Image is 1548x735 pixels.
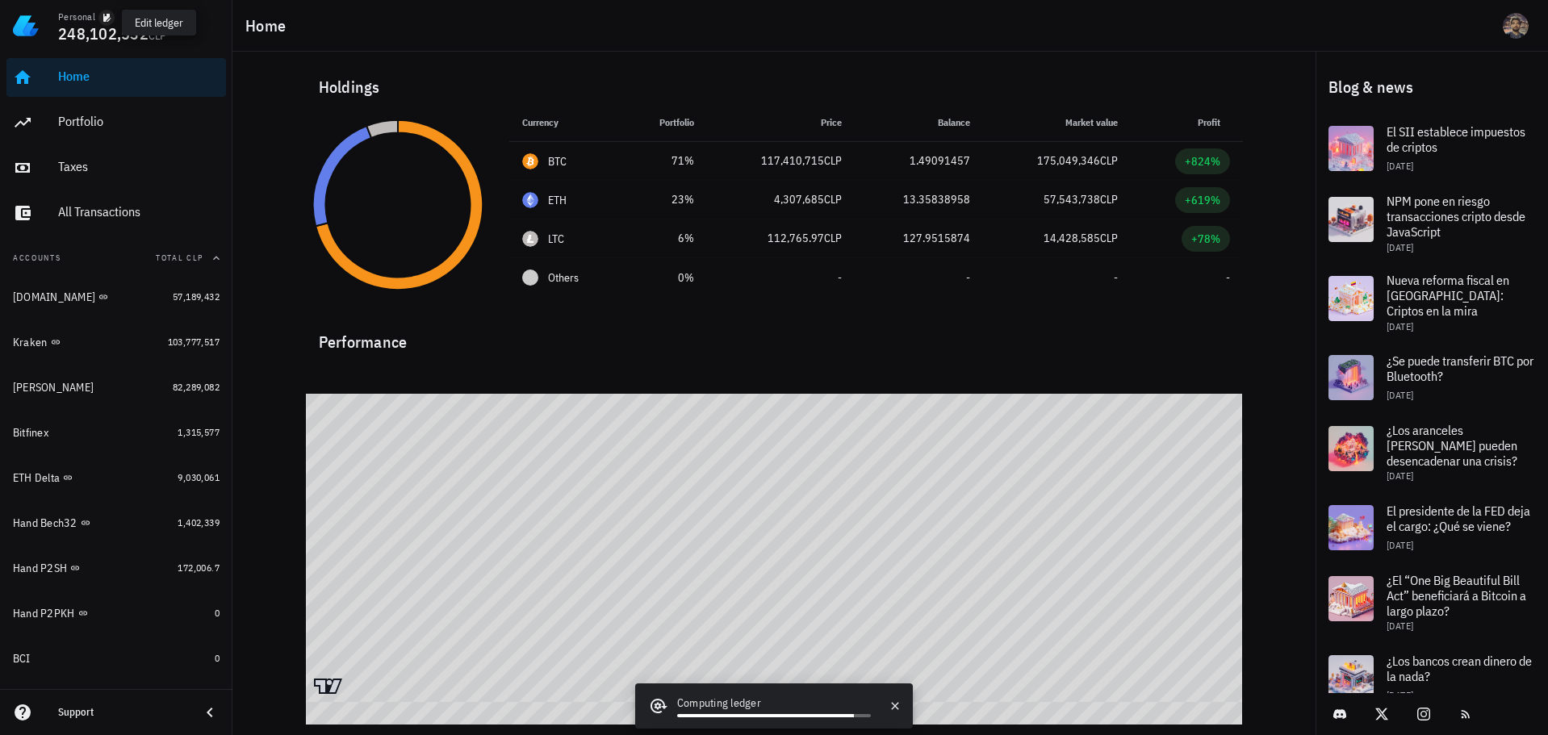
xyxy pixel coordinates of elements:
[13,516,77,530] div: Hand Bech32
[623,103,707,142] th: Portfolio
[306,61,1243,113] div: Holdings
[58,114,220,129] div: Portfolio
[1387,620,1413,632] span: [DATE]
[1185,192,1220,208] div: +619%
[824,231,842,245] span: CLP
[58,706,187,719] div: Support
[6,368,226,407] a: [PERSON_NAME] 82,289,082
[548,153,567,169] div: BTC
[1387,193,1525,240] span: NPM pone en riesgo transacciones cripto desde JavaScript
[636,191,694,208] div: 23%
[707,103,855,142] th: Price
[636,269,694,286] div: 0%
[13,652,31,666] div: BCI
[1387,160,1413,172] span: [DATE]
[868,191,970,208] div: 13.35838958
[761,153,824,168] span: 117,410,715
[6,639,226,678] a: BCI 0
[178,426,220,438] span: 1,315,577
[548,192,567,208] div: ETH
[1387,539,1413,551] span: [DATE]
[156,253,203,263] span: Total CLP
[768,231,824,245] span: 112,765.97
[774,192,824,207] span: 4,307,685
[1037,153,1100,168] span: 175,049,346
[855,103,983,142] th: Balance
[58,23,149,44] span: 248,102,532
[6,413,226,452] a: Bitfinex 1,315,577
[838,270,842,285] span: -
[1316,642,1548,713] a: ¿Los bancos crean dinero de la nada? [DATE]
[509,103,623,142] th: Currency
[522,153,538,169] div: BTC-icon
[178,516,220,528] span: 1,402,339
[677,695,871,714] div: Computing ledger
[1114,270,1118,285] span: -
[6,458,226,497] a: ETH Delta 9,030,061
[1100,153,1118,168] span: CLP
[6,148,226,187] a: Taxes
[13,381,94,395] div: [PERSON_NAME]
[1387,272,1509,319] span: Nueva reforma fiscal en [GEOGRAPHIC_DATA]: Criptos en la mira
[1387,123,1525,155] span: El SII establece impuestos de criptos
[1226,270,1230,285] span: -
[548,231,565,247] div: LTC
[6,594,226,633] a: Hand P2PKH 0
[1198,116,1230,128] span: Profit
[173,290,220,303] span: 57,189,432
[1316,61,1548,113] div: Blog & news
[1316,113,1548,184] a: El SII establece impuestos de criptos [DATE]
[1316,263,1548,342] a: Nueva reforma fiscal en [GEOGRAPHIC_DATA]: Criptos en la mira [DATE]
[1316,342,1548,413] a: ¿Se puede transferir BTC por Bluetooth? [DATE]
[173,381,220,393] span: 82,289,082
[6,194,226,232] a: All Transactions
[868,230,970,247] div: 127.9515874
[983,103,1131,142] th: Market value
[1387,320,1413,332] span: [DATE]
[1387,470,1413,482] span: [DATE]
[522,192,538,208] div: ETH-icon
[636,230,694,247] div: 6%
[1503,13,1529,39] div: avatar
[58,204,220,219] div: All Transactions
[966,270,970,285] span: -
[6,278,226,316] a: [DOMAIN_NAME] 57,189,432
[58,10,95,23] div: Personal
[13,562,67,575] div: Hand P2SH
[1316,492,1548,563] a: El presidente de la FED deja el cargo: ¿Qué se viene? [DATE]
[1316,413,1548,492] a: ¿Los aranceles [PERSON_NAME] pueden desencadenar una crisis? [DATE]
[1387,422,1517,469] span: ¿Los aranceles [PERSON_NAME] pueden desencadenar una crisis?
[636,152,694,169] div: 71%
[868,152,970,169] div: 1.49091457
[6,103,226,142] a: Portfolio
[58,159,220,174] div: Taxes
[1387,572,1526,619] span: ¿El “One Big Beautiful Bill Act” beneficiará a Bitcoin a largo plazo?
[13,13,39,39] img: LedgiFi
[6,239,226,278] button: AccountsTotal CLP
[6,503,226,542] a: Hand Bech32 1,402,339
[1387,653,1532,684] span: ¿Los bancos crean dinero de la nada?
[168,336,220,348] span: 103,777,517
[1316,563,1548,642] a: ¿El “One Big Beautiful Bill Act” beneficiará a Bitcoin a largo plazo? [DATE]
[306,316,1243,355] div: Performance
[824,153,842,168] span: CLP
[1387,503,1530,534] span: El presidente de la FED deja el cargo: ¿Qué se viene?
[149,28,167,43] span: CLP
[13,290,95,304] div: [DOMAIN_NAME]
[1185,153,1220,169] div: +824%
[245,13,292,39] h1: Home
[58,69,220,84] div: Home
[1316,184,1548,263] a: NPM pone en riesgo transacciones cripto desde JavaScript [DATE]
[522,231,538,247] div: LTC-icon
[178,562,220,574] span: 172,006.7
[1100,231,1118,245] span: CLP
[6,58,226,97] a: Home
[13,471,60,485] div: ETH Delta
[215,607,220,619] span: 0
[13,426,48,440] div: Bitfinex
[13,336,48,349] div: Kraken
[6,549,226,587] a: Hand P2SH 172,006.7
[1100,192,1118,207] span: CLP
[1387,241,1413,253] span: [DATE]
[1191,231,1220,247] div: +78%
